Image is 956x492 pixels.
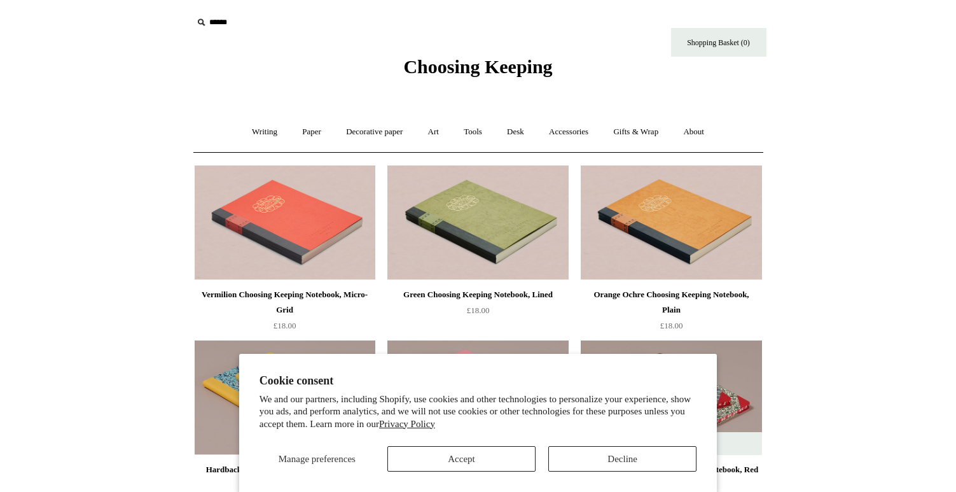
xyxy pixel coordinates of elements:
[671,28,766,57] a: Shopping Basket (0)
[291,115,333,149] a: Paper
[660,321,683,330] span: £18.00
[581,341,761,455] img: Hardback "Composition Ledger" Notebook, Red Spine
[403,56,552,77] span: Choosing Keeping
[260,374,697,388] h2: Cookie consent
[581,287,761,339] a: Orange Ochre Choosing Keeping Notebook, Plain £18.00
[195,165,375,280] a: Vermilion Choosing Keeping Notebook, Micro-Grid Vermilion Choosing Keeping Notebook, Micro-Grid
[260,446,375,472] button: Manage preferences
[581,165,761,280] img: Orange Ochre Choosing Keeping Notebook, Plain
[495,115,536,149] a: Desk
[335,115,414,149] a: Decorative paper
[387,446,536,472] button: Accept
[260,393,697,431] p: We and our partners, including Shopify, use cookies and other technologies to personalize your ex...
[417,115,450,149] a: Art
[581,341,761,455] a: Hardback "Composition Ledger" Notebook, Red Spine Hardback "Composition Ledger" Notebook, Red Spi...
[584,287,758,318] div: Orange Ochre Choosing Keeping Notebook, Plain
[195,165,375,280] img: Vermilion Choosing Keeping Notebook, Micro-Grid
[274,321,296,330] span: £18.00
[672,115,716,149] a: About
[581,165,761,280] a: Orange Ochre Choosing Keeping Notebook, Plain Orange Ochre Choosing Keeping Notebook, Plain
[198,287,372,318] div: Vermilion Choosing Keeping Notebook, Micro-Grid
[537,115,600,149] a: Accessories
[195,341,375,455] a: Hardback "Composition Ledger" Notebook, Bright Yellow Spine Hardback "Composition Ledger" Noteboo...
[452,115,494,149] a: Tools
[387,341,568,455] a: Hardback "Composition Ledger" Notebook, Baby Pink Spine Hardback "Composition Ledger" Notebook, B...
[387,165,568,280] a: Green Choosing Keeping Notebook, Lined Green Choosing Keeping Notebook, Lined
[387,287,568,339] a: Green Choosing Keeping Notebook, Lined £18.00
[279,454,356,464] span: Manage preferences
[548,446,696,472] button: Decline
[195,341,375,455] img: Hardback "Composition Ledger" Notebook, Bright Yellow Spine
[240,115,289,149] a: Writing
[602,115,670,149] a: Gifts & Wrap
[195,287,375,339] a: Vermilion Choosing Keeping Notebook, Micro-Grid £18.00
[391,287,565,302] div: Green Choosing Keeping Notebook, Lined
[387,165,568,280] img: Green Choosing Keeping Notebook, Lined
[403,66,552,75] a: Choosing Keeping
[467,306,490,315] span: £18.00
[387,341,568,455] img: Hardback "Composition Ledger" Notebook, Baby Pink Spine
[379,419,435,429] a: Privacy Policy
